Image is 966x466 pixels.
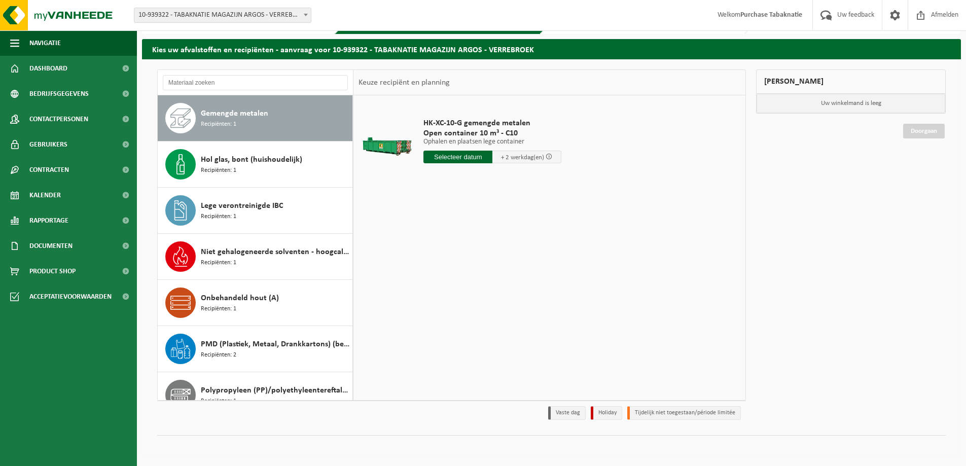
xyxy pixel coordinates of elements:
[201,397,236,406] span: Recipiënten: 1
[501,154,544,161] span: + 2 werkdag(en)
[201,154,302,166] span: Hol glas, bont (huishoudelijk)
[29,56,67,81] span: Dashboard
[627,406,741,420] li: Tijdelijk niet toegestaan/période limitée
[29,183,61,208] span: Kalender
[548,406,586,420] li: Vaste dag
[591,406,622,420] li: Holiday
[142,39,961,59] h2: Kies uw afvalstoffen en recipiënten - aanvraag voor 10-939322 - TABAKNATIE MAGAZIJN ARGOS - VERRE...
[29,106,88,132] span: Contactpersonen
[201,338,350,350] span: PMD (Plastiek, Metaal, Drankkartons) (bedrijven)
[158,326,353,372] button: PMD (Plastiek, Metaal, Drankkartons) (bedrijven) Recipiënten: 2
[423,138,561,146] p: Ophalen en plaatsen lege container
[353,70,455,95] div: Keuze recipiënt en planning
[29,30,61,56] span: Navigatie
[423,151,492,163] input: Selecteer datum
[201,350,236,360] span: Recipiënten: 2
[29,157,69,183] span: Contracten
[158,234,353,280] button: Niet gehalogeneerde solventen - hoogcalorisch in IBC Recipiënten: 1
[158,141,353,188] button: Hol glas, bont (huishoudelijk) Recipiënten: 1
[29,81,89,106] span: Bedrijfsgegevens
[423,128,561,138] span: Open container 10 m³ - C10
[201,166,236,175] span: Recipiënten: 1
[158,188,353,234] button: Lege verontreinigde IBC Recipiënten: 1
[423,118,561,128] span: HK-XC-10-G gemengde metalen
[757,94,945,113] p: Uw winkelmand is leeg
[29,284,112,309] span: Acceptatievoorwaarden
[29,132,67,157] span: Gebruikers
[29,208,68,233] span: Rapportage
[903,124,945,138] a: Doorgaan
[201,200,283,212] span: Lege verontreinigde IBC
[201,384,350,397] span: Polypropyleen (PP)/polyethyleentereftalaat (PET) spanbanden
[740,11,802,19] strong: Purchase Tabaknatie
[134,8,311,23] span: 10-939322 - TABAKNATIE MAGAZIJN ARGOS - VERREBROEK
[201,246,350,258] span: Niet gehalogeneerde solventen - hoogcalorisch in IBC
[201,120,236,129] span: Recipiënten: 1
[756,69,946,94] div: [PERSON_NAME]
[158,372,353,418] button: Polypropyleen (PP)/polyethyleentereftalaat (PET) spanbanden Recipiënten: 1
[201,258,236,268] span: Recipiënten: 1
[29,233,73,259] span: Documenten
[158,95,353,141] button: Gemengde metalen Recipiënten: 1
[201,292,279,304] span: Onbehandeld hout (A)
[134,8,311,22] span: 10-939322 - TABAKNATIE MAGAZIJN ARGOS - VERREBROEK
[201,107,268,120] span: Gemengde metalen
[158,280,353,326] button: Onbehandeld hout (A) Recipiënten: 1
[163,75,348,90] input: Materiaal zoeken
[29,259,76,284] span: Product Shop
[201,304,236,314] span: Recipiënten: 1
[201,212,236,222] span: Recipiënten: 1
